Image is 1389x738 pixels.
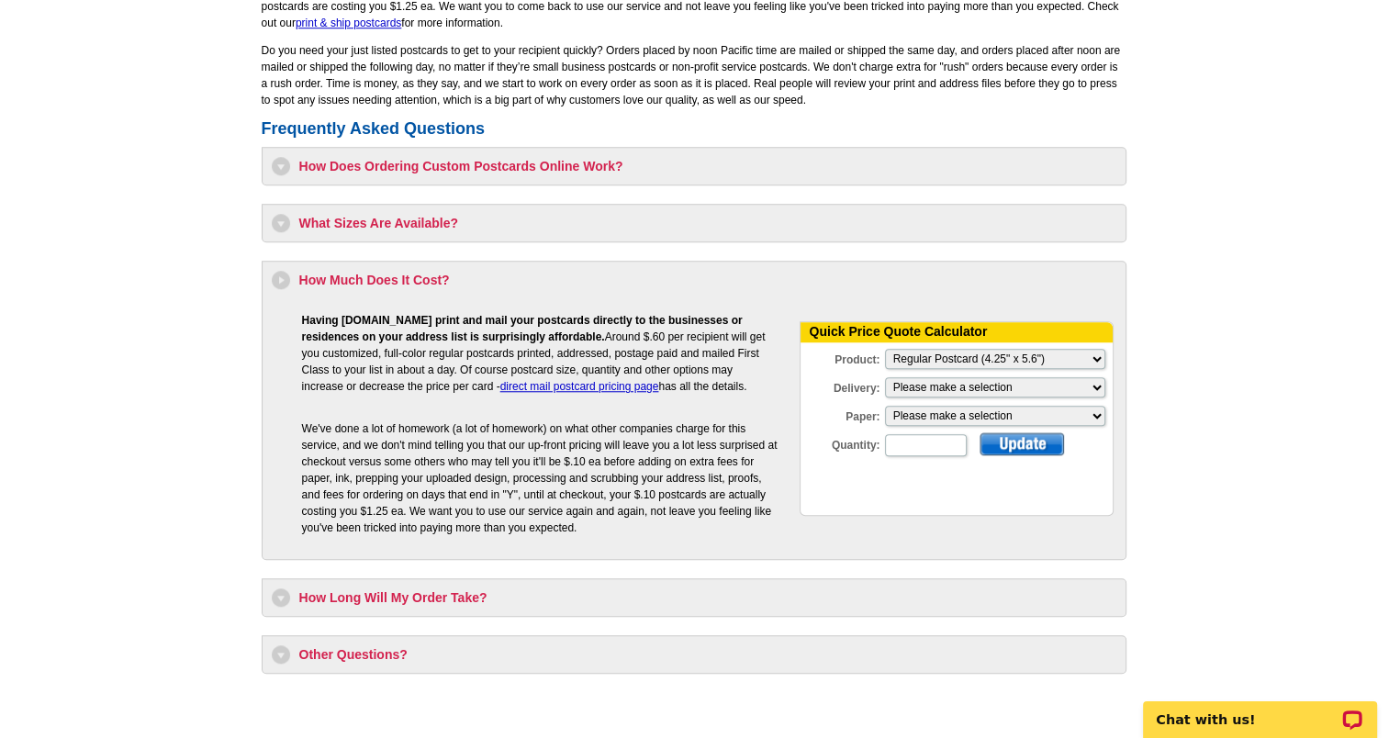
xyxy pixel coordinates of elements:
p: Around $.60 per recipient will get you customized, full-color regular postcards printed, addresse... [302,312,778,395]
p: Do you need your just listed postcards to get to your recipient quickly? Orders placed by noon Pa... [262,42,1126,108]
label: Quantity: [801,432,883,453]
h3: How Long Will My Order Take? [272,588,1116,607]
a: print & ship postcards [296,17,401,29]
label: Product: [801,347,883,368]
b: Having [DOMAIN_NAME] print and mail your postcards directly to the businesses or residences on yo... [302,314,743,343]
div: Quick Price Quote Calculator [801,322,1113,342]
label: Paper: [801,404,883,425]
h2: Frequently Asked Questions [262,119,1126,140]
h3: What Sizes Are Available? [272,214,1116,232]
a: direct mail postcard pricing page [500,380,659,393]
label: Delivery: [801,375,883,397]
h3: How Much Does It Cost? [272,271,1116,289]
p: We've done a lot of homework (a lot of homework) on what other companies charge for this service,... [302,420,778,536]
h3: Other Questions? [272,645,1116,664]
iframe: LiveChat chat widget [1131,680,1389,738]
h3: How Does Ordering Custom Postcards Online Work? [272,157,1116,175]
